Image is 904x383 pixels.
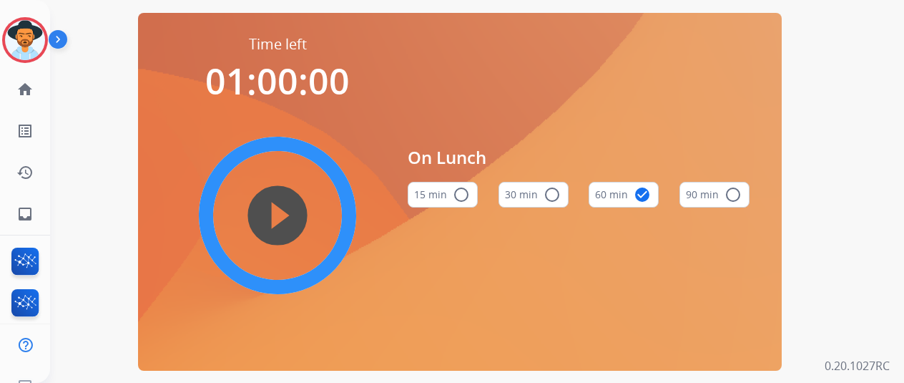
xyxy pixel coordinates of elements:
button: 30 min [498,182,569,208]
mat-icon: check_circle [634,186,651,203]
mat-icon: radio_button_unchecked [724,186,742,203]
span: Time left [249,34,307,54]
button: 60 min [589,182,659,208]
span: On Lunch [408,145,750,170]
img: avatar [5,20,45,60]
p: 0.20.1027RC [825,357,890,374]
mat-icon: list_alt [16,122,34,140]
mat-icon: inbox [16,205,34,223]
mat-icon: radio_button_unchecked [453,186,470,203]
mat-icon: radio_button_unchecked [544,186,561,203]
button: 15 min [408,182,478,208]
mat-icon: history [16,164,34,181]
button: 90 min [679,182,750,208]
mat-icon: home [16,81,34,98]
mat-icon: play_circle_filled [269,207,286,224]
span: 01:00:00 [205,57,350,105]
